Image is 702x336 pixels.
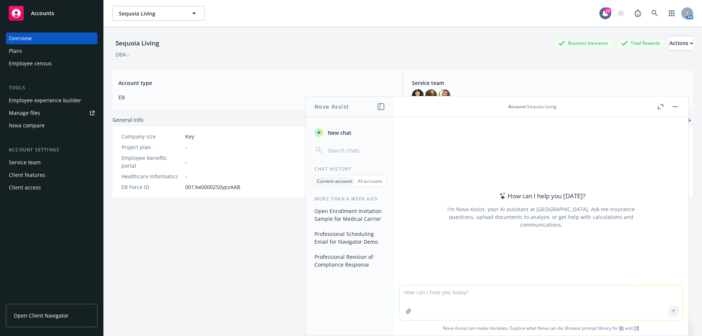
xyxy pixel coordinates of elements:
[9,107,40,119] div: Manage files
[113,116,144,124] span: General info
[6,120,97,131] a: Nova compare
[412,89,424,101] img: photo
[6,95,97,106] a: Employee experience builder
[121,172,182,180] div: Healthcare Informatics
[312,228,388,248] button: Professional Scheduling Email for Navigator Demo
[185,172,187,180] span: -
[119,10,183,17] span: Sequoia Living
[185,133,194,140] span: Key
[185,183,240,191] span: 0013w00002S0ypzAAB
[121,143,182,151] div: Project plan
[6,3,97,24] a: Accounts
[6,169,97,181] a: Client features
[326,129,351,137] span: New chat
[412,79,687,87] span: Service team
[6,32,97,44] a: Overview
[121,183,182,191] div: EB Force ID
[6,58,97,69] a: Employee census
[437,205,645,229] div: I'm Nova Assist, your AI assistant at [GEOGRAPHIC_DATA]. Ask me insurance questions, upload docum...
[664,6,679,21] a: Switch app
[312,205,388,225] button: Open Enrollment Invitation Sample for Medical Carrier
[634,325,639,331] a: TR
[670,36,693,50] div: Actions
[14,312,69,319] span: Open Client Navigator
[9,157,41,168] div: Service team
[497,191,585,201] div: How can I help you [DATE]?
[630,6,645,21] a: Report a Bug
[6,146,97,154] div: Account settings
[647,6,662,21] a: Search
[508,103,526,110] span: Account
[306,166,394,172] div: Chat History
[185,143,187,151] span: -
[605,7,611,14] div: 12
[6,182,97,193] a: Client access
[9,32,32,44] div: Overview
[121,133,182,140] div: Company size
[6,84,97,92] div: Tools
[312,126,388,139] button: New chat
[9,58,52,69] div: Employee census
[326,145,385,155] input: Search chats
[116,51,129,58] div: DBA: -
[113,6,205,21] button: Sequoia Living
[6,107,97,119] a: Manage files
[670,36,693,51] button: Actions
[6,157,97,168] a: Service team
[613,6,628,21] a: Start snowing
[425,89,437,101] img: photo
[31,10,54,16] span: Accounts
[317,178,352,184] p: Current account
[306,196,394,202] div: More than a week ago
[438,89,450,101] img: photo
[619,325,624,331] a: BI
[9,120,45,131] div: Nova compare
[312,251,388,271] button: Professional Revision of Compliance Response
[185,158,187,166] span: -
[9,45,22,57] div: Plans
[684,116,693,125] a: add
[9,95,81,106] div: Employee experience builder
[113,38,162,48] div: Sequoia Living
[314,103,349,110] h1: Nova Assist
[118,79,394,87] span: Account type
[9,169,45,181] div: Client features
[358,178,382,184] p: All accounts
[121,154,182,169] div: Employee benefits portal
[617,38,664,48] div: Total Rewards
[555,38,612,48] div: Business Insurance
[397,320,685,336] span: Nova Assist can make mistakes. Explore what Nova can do: Browse prompt library for and
[118,93,394,101] span: EB
[508,103,557,110] div: : Sequoia Living
[6,45,97,57] a: Plans
[9,182,41,193] div: Client access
